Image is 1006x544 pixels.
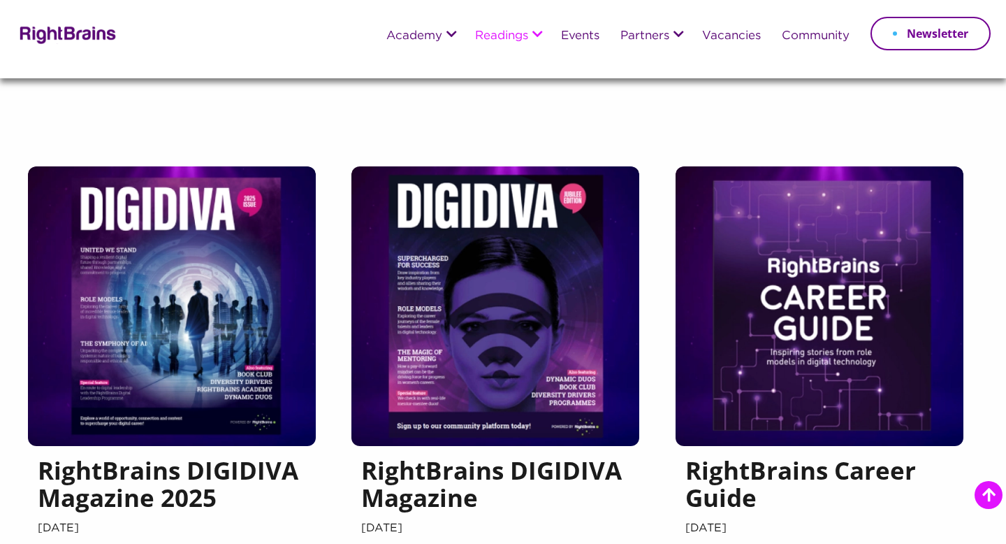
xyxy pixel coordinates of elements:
[620,30,669,43] a: Partners
[475,30,528,43] a: Readings
[702,30,761,43] a: Vacancies
[685,518,954,539] span: [DATE]
[386,30,442,43] a: Academy
[361,457,629,518] h5: RightBrains DIGIDIVA Magazine
[38,518,306,539] span: [DATE]
[361,518,629,539] span: [DATE]
[782,30,850,43] a: Community
[38,457,306,518] h5: RightBrains DIGIDIVA Magazine 2025
[870,17,991,50] a: Newsletter
[15,24,117,44] img: Rightbrains
[561,30,599,43] a: Events
[685,457,954,518] h5: RightBrains Career Guide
